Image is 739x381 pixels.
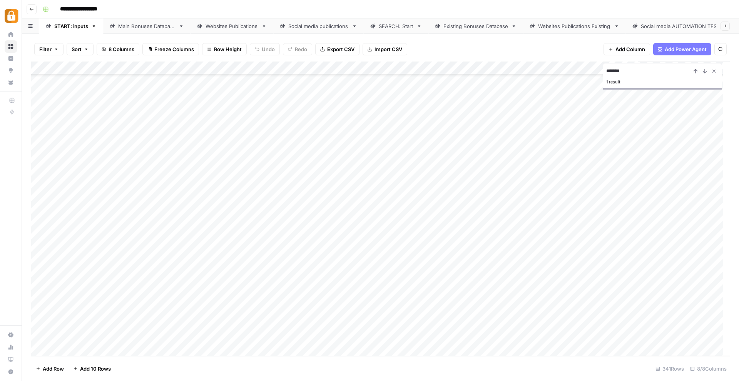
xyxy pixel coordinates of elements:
button: Next Result [700,67,709,76]
button: Add Power Agent [653,43,711,55]
a: Your Data [5,76,17,88]
button: Workspace: Adzz [5,6,17,25]
span: 8 Columns [109,45,134,53]
button: Previous Result [691,67,700,76]
span: Row Height [214,45,242,53]
span: Redo [295,45,307,53]
button: Add 10 Rows [69,363,115,375]
span: Export CSV [327,45,354,53]
span: Freeze Columns [154,45,194,53]
a: Social media AUTOMATION TEST [626,18,736,34]
a: START: inputs [39,18,103,34]
a: Browse [5,40,17,53]
div: Websites Publications [206,22,258,30]
a: SEARCH: Start [364,18,428,34]
button: Import CSV [363,43,407,55]
span: Add Row [43,365,64,373]
a: Usage [5,341,17,353]
a: Settings [5,329,17,341]
div: 341 Rows [652,363,687,375]
a: Websites Publications Existing [523,18,626,34]
div: 1 result [606,77,719,87]
a: Social media publications [273,18,364,34]
div: SEARCH: Start [379,22,413,30]
div: Websites Publications Existing [538,22,611,30]
div: Social media AUTOMATION TEST [641,22,721,30]
button: Add Column [604,43,650,55]
button: Redo [283,43,312,55]
span: Add 10 Rows [80,365,111,373]
button: Filter [34,43,64,55]
span: Undo [262,45,275,53]
button: 8 Columns [97,43,139,55]
div: 8/8 Columns [687,363,730,375]
div: Existing Bonuses Database [443,22,508,30]
span: Add Column [615,45,645,53]
a: Home [5,28,17,41]
a: Main Bonuses Database [103,18,191,34]
a: Opportunities [5,64,17,77]
a: Learning Hub [5,353,17,366]
span: Filter [39,45,52,53]
button: Add Row [31,363,69,375]
button: Freeze Columns [142,43,199,55]
a: Websites Publications [191,18,273,34]
img: Adzz Logo [5,9,18,23]
button: Undo [250,43,280,55]
div: Social media publications [288,22,349,30]
button: Sort [67,43,94,55]
span: Add Power Agent [665,45,707,53]
span: Import CSV [375,45,402,53]
a: Existing Bonuses Database [428,18,523,34]
button: Help + Support [5,366,17,378]
div: START: inputs [54,22,88,30]
button: Close Search [709,67,719,76]
span: Sort [72,45,82,53]
div: Main Bonuses Database [118,22,176,30]
button: Row Height [202,43,247,55]
a: Insights [5,52,17,65]
button: Export CSV [315,43,359,55]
